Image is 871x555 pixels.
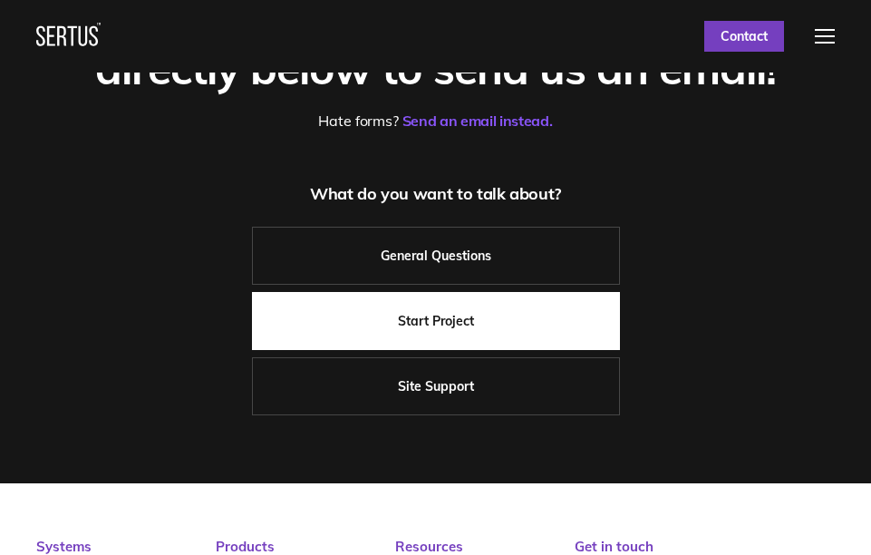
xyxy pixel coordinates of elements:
div: What do you want to talk about? [36,184,835,205]
a: Start Project [252,292,620,350]
a: General Questions [252,227,620,285]
a: Site Support [252,357,620,415]
a: Send an email instead. [402,112,553,130]
iframe: Chat Widget [545,345,871,555]
a: Contact [704,21,784,52]
div: Hate forms? [36,112,835,130]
